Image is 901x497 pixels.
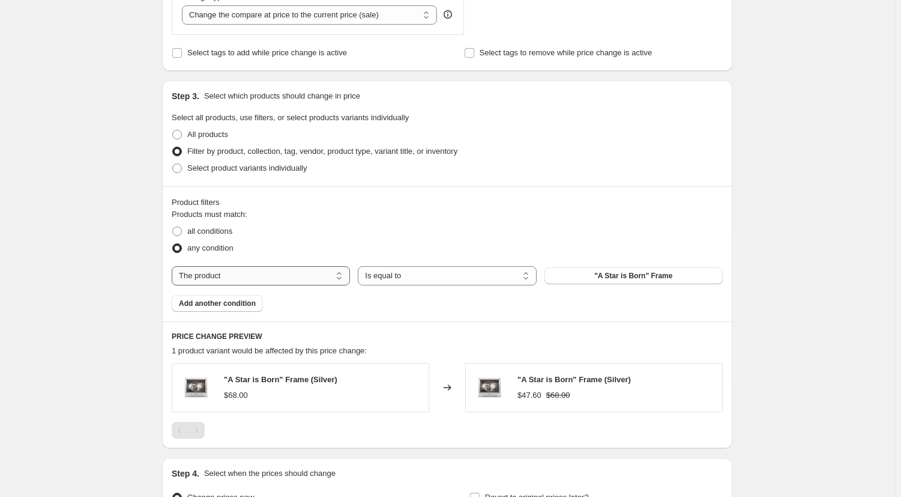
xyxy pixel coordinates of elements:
[172,422,205,439] nav: Pagination
[172,295,263,312] button: Add another condition
[544,267,723,284] button: "A Star is Born" Frame
[204,90,360,102] p: Select which products should change in price
[187,227,232,236] span: all conditions
[187,243,234,252] span: any condition
[480,48,652,57] span: Select tags to remove while price change is active
[172,332,723,341] h6: PRICE CHANGE PREVIEW
[187,48,347,57] span: Select tags to add while price change is active
[172,90,199,102] h2: Step 3.
[224,389,248,401] div: $68.00
[178,370,214,406] img: astarisborn_80x.webp
[172,113,409,122] span: Select all products, use filters, or select products variants individually
[472,370,508,406] img: astarisborn_80x.webp
[172,346,367,355] span: 1 product variant would be affected by this price change:
[172,210,247,219] span: Products must match:
[224,375,337,384] span: "A Star is Born" Frame (Silver)
[187,130,228,139] span: All products
[517,389,541,401] div: $47.60
[172,468,199,480] h2: Step 4.
[172,197,723,209] div: Product filters
[546,389,570,401] strike: $68.00
[594,271,672,281] span: "A Star is Born" Frame
[187,163,307,172] span: Select product variants individually
[204,468,336,480] p: Select when the prices should change
[442,8,454,20] div: help
[517,375,631,384] span: "A Star is Born" Frame (Silver)
[179,299,256,308] span: Add another condition
[187,147,457,156] span: Filter by product, collection, tag, vendor, product type, variant title, or inventory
